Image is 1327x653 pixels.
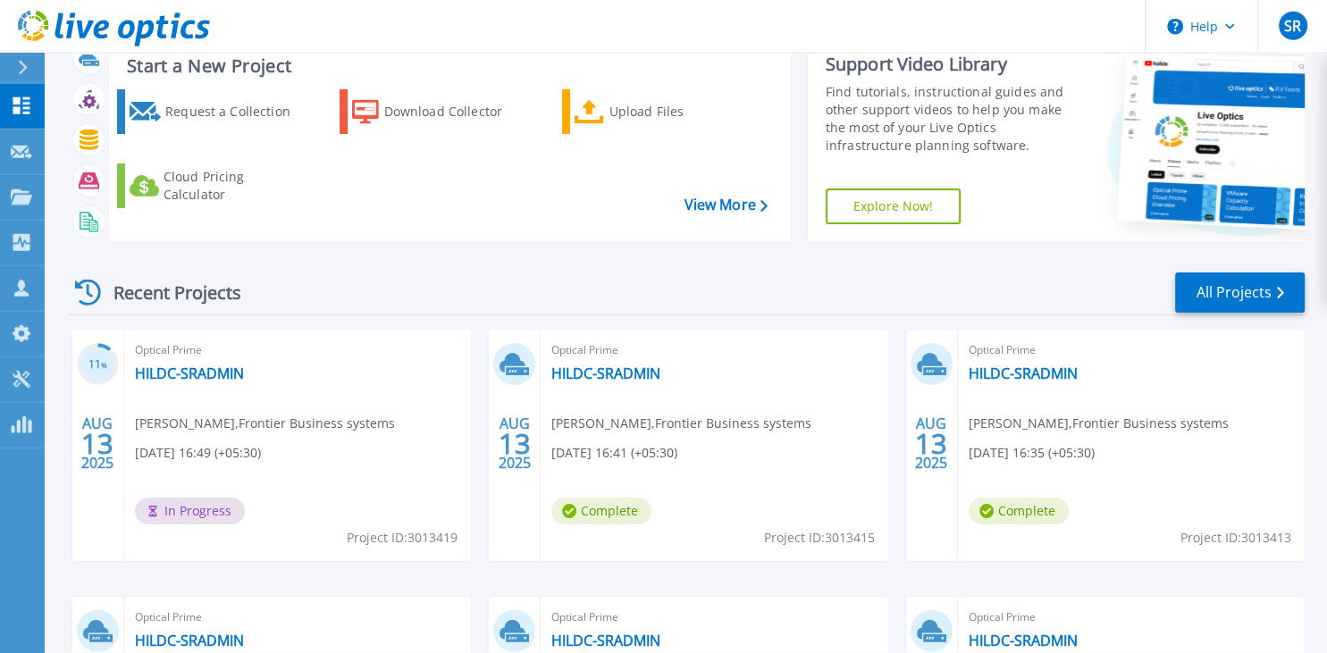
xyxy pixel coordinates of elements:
a: HILDC-SRADMIN [551,632,660,649]
a: HILDC-SRADMIN [551,364,660,382]
span: 13 [915,436,947,451]
a: Cloud Pricing Calculator [117,163,300,208]
a: Download Collector [340,89,523,134]
span: Optical Prime [135,340,460,360]
a: Request a Collection [117,89,300,134]
span: Optical Prime [551,340,877,360]
a: HILDC-SRADMIN [135,632,244,649]
span: Project ID: 3013413 [1180,528,1291,548]
a: View More [684,197,767,213]
span: Complete [551,498,651,524]
a: HILDC-SRADMIN [969,632,1078,649]
span: In Progress [135,498,245,524]
a: Explore Now! [826,188,962,224]
span: [PERSON_NAME] , Frontier Business systems [551,414,811,433]
span: Complete [969,498,1069,524]
span: Optical Prime [969,607,1294,627]
span: SR [1284,19,1301,33]
div: Upload Files [609,94,741,130]
a: All Projects [1175,272,1305,313]
h3: Start a New Project [127,56,767,76]
span: [DATE] 16:49 (+05:30) [135,443,261,463]
span: [PERSON_NAME] , Frontier Business systems [969,414,1229,433]
div: AUG 2025 [80,411,114,476]
div: Recent Projects [69,271,265,314]
span: 13 [81,436,113,451]
span: Optical Prime [969,340,1294,360]
span: Project ID: 3013419 [347,528,458,548]
h3: 11 [77,355,119,375]
a: Upload Files [562,89,745,134]
div: AUG 2025 [914,411,948,476]
span: % [101,360,107,370]
span: Optical Prime [135,607,460,627]
div: Support Video Library [826,53,1075,76]
a: HILDC-SRADMIN [135,364,244,382]
span: [DATE] 16:41 (+05:30) [551,443,677,463]
div: Request a Collection [165,94,296,130]
div: Download Collector [384,94,519,130]
span: [PERSON_NAME] , Frontier Business systems [135,414,395,433]
span: Project ID: 3013415 [764,528,875,548]
div: Find tutorials, instructional guides and other support videos to help you make the most of your L... [826,83,1075,155]
a: HILDC-SRADMIN [969,364,1078,382]
span: [DATE] 16:35 (+05:30) [969,443,1095,463]
span: Optical Prime [551,607,877,627]
span: 13 [499,436,531,451]
div: AUG 2025 [498,411,532,476]
div: Cloud Pricing Calculator [164,168,296,204]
